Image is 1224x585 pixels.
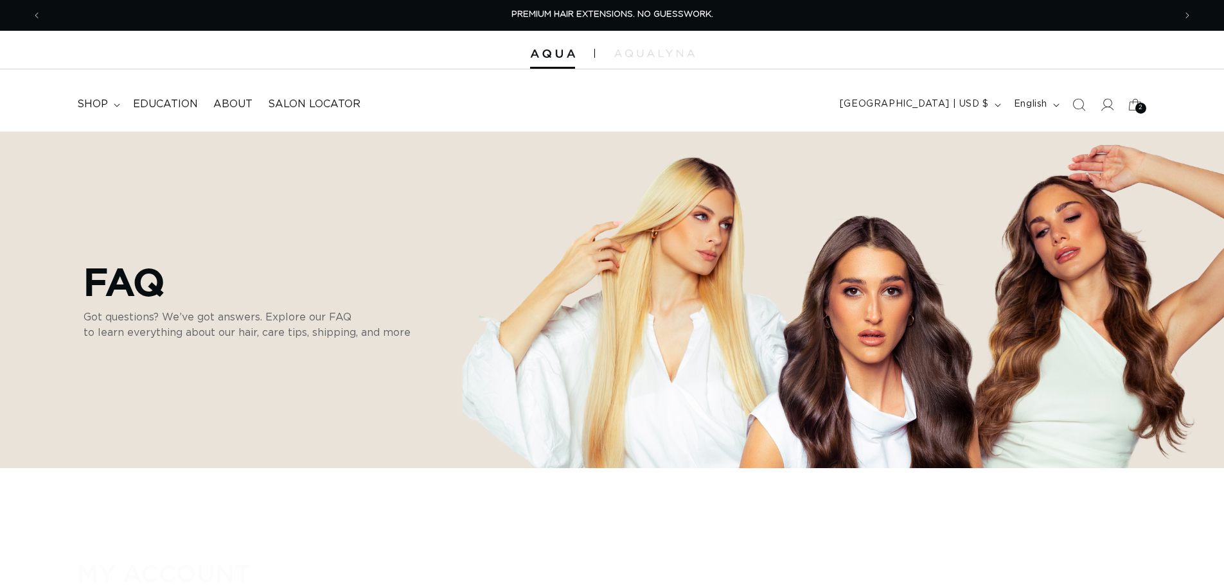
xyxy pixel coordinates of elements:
[530,49,575,58] img: Aqua Hair Extensions
[133,98,198,111] span: Education
[1173,3,1202,28] button: Next announcement
[69,90,125,119] summary: shop
[213,98,253,111] span: About
[84,310,411,340] p: Got questions? We’ve got answers. Explore our FAQ to learn everything about our hair, care tips, ...
[1065,91,1093,119] summary: Search
[614,49,695,57] img: aqualyna.com
[260,90,368,119] a: Salon Locator
[1139,103,1143,114] span: 2
[1006,92,1065,117] button: English
[268,98,360,111] span: Salon Locator
[832,92,1006,117] button: [GEOGRAPHIC_DATA] | USD $
[84,259,411,303] p: faq
[77,98,108,111] span: shop
[840,98,989,111] span: [GEOGRAPHIC_DATA] | USD $
[22,3,51,28] button: Previous announcement
[125,90,206,119] a: Education
[511,10,713,19] span: PREMIUM HAIR EXTENSIONS. NO GUESSWORK.
[206,90,260,119] a: About
[1014,98,1047,111] span: English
